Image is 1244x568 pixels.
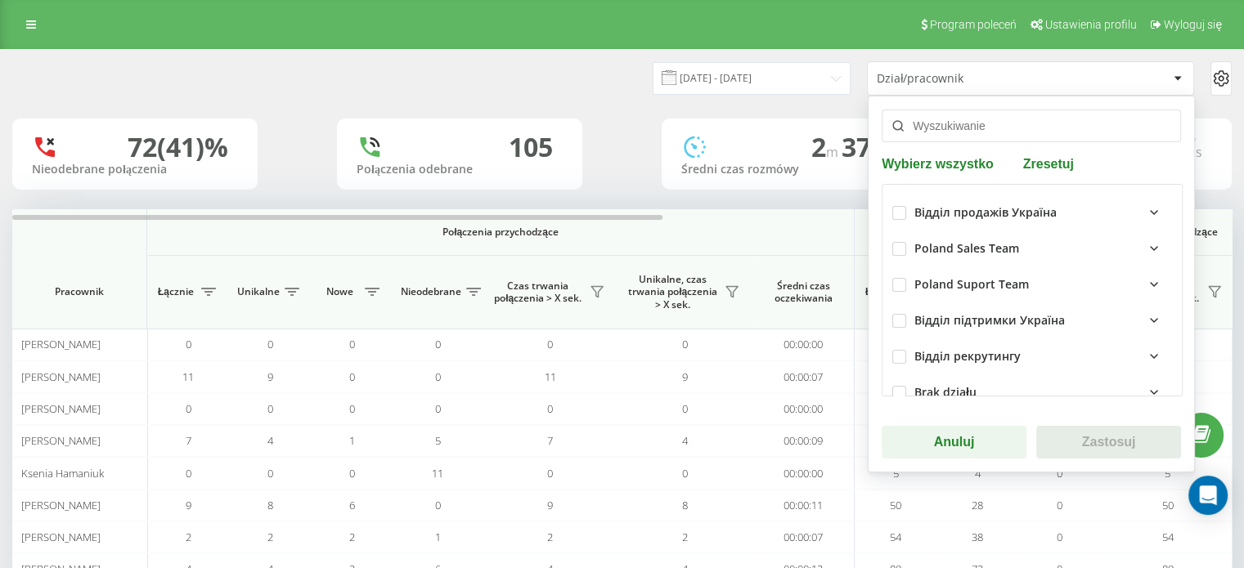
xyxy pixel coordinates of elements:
span: 54 [1162,530,1174,544]
div: Poland Sales Team [914,242,1019,256]
span: 7 [186,433,191,448]
span: [PERSON_NAME] [21,337,101,351]
div: 72 (41)% [128,132,228,163]
div: 105 [509,132,553,163]
span: 5 [893,466,899,481]
span: 38 [972,530,983,544]
span: 2 [267,530,273,544]
span: 4 [975,466,981,481]
span: 0 [349,337,355,351]
span: [PERSON_NAME] [21,433,101,448]
span: 54 [890,530,901,544]
span: 5 [1165,466,1170,481]
span: Nowe [319,285,360,298]
div: Відділ продажів Україна [914,206,1057,220]
span: Nieodebrane [401,285,461,298]
span: 0 [547,337,553,351]
span: 2 [547,530,553,544]
button: Zresetuj [1018,155,1079,171]
span: 0 [267,401,273,416]
span: [PERSON_NAME] [21,530,101,544]
span: Czas trwania połączenia > X sek. [491,280,585,305]
span: 0 [547,401,553,416]
div: Średni czas rozmówy [681,163,887,177]
span: 0 [1057,466,1062,481]
span: Unikalne [237,285,280,298]
span: 7 [547,433,553,448]
span: 1 [349,433,355,448]
span: 0 [186,401,191,416]
span: 0 [435,498,441,512]
span: 0 [186,466,191,481]
span: Program poleceń [930,18,1017,31]
span: 0 [682,466,688,481]
span: 0 [435,401,441,416]
span: 0 [682,401,688,416]
span: 2 [811,129,842,164]
span: [PERSON_NAME] [21,369,101,384]
span: Wyloguj się [1164,18,1222,31]
span: Połączenia przychodzące [190,226,811,239]
span: 8 [682,498,688,512]
span: 0 [349,466,355,481]
span: 2 [349,530,355,544]
div: Open Intercom Messenger [1188,476,1228,515]
span: Pracownik [26,285,132,298]
span: 0 [1057,498,1062,512]
span: 2 [186,530,191,544]
span: 0 [267,337,273,351]
div: Brak działu [914,386,977,400]
span: 6 [349,498,355,512]
span: 1 [435,530,441,544]
div: Dział/pracownik [877,72,1072,86]
span: 0 [349,369,355,384]
span: 0 [186,337,191,351]
td: 00:00:00 [752,393,855,425]
div: Відділ рекрутингу [914,350,1021,364]
span: Unikalne, czas trwania połączenia > X sek. [626,273,720,311]
span: m [826,143,842,161]
td: 00:00:00 [752,329,855,360]
span: 0 [547,466,553,481]
div: Połączenia odebrane [357,163,563,177]
span: 9 [547,498,553,512]
span: 0 [349,401,355,416]
span: s [1196,143,1202,161]
span: [PERSON_NAME] [21,401,101,416]
div: Poland Suport Team [914,278,1029,292]
span: Ksenia Hamaniuk [21,466,104,481]
span: [PERSON_NAME] [21,498,101,512]
span: Ustawienia profilu [1045,18,1137,31]
span: 9 [682,369,688,384]
td: 00:00:09 [752,425,855,457]
td: 00:00:07 [752,521,855,553]
span: 0 [435,337,441,351]
span: 11 [182,369,194,384]
span: 0 [682,337,688,351]
td: 00:00:00 [752,457,855,489]
span: 50 [890,498,901,512]
span: 0 [435,369,441,384]
span: 37 [842,129,878,164]
span: 0 [1057,530,1062,544]
span: 9 [267,369,273,384]
span: 0 [267,466,273,481]
span: 11 [545,369,556,384]
button: Wybierz wszystko [882,155,999,171]
button: Zastosuj [1036,426,1181,458]
input: Wyszukiwanie [882,110,1181,142]
span: 2 [682,530,688,544]
span: 11 [432,466,443,481]
span: 4 [682,433,688,448]
span: 8 [267,498,273,512]
span: Średni czas oczekiwania [765,280,842,305]
span: 28 [972,498,983,512]
td: 00:00:07 [752,360,855,392]
td: 00:00:11 [752,490,855,521]
span: 4 [267,433,273,448]
span: 50 [1162,498,1174,512]
div: Nieodebrane połączenia [32,163,238,177]
span: 9 [186,498,191,512]
span: Łącznie [863,285,904,298]
span: Łącznie [155,285,196,298]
